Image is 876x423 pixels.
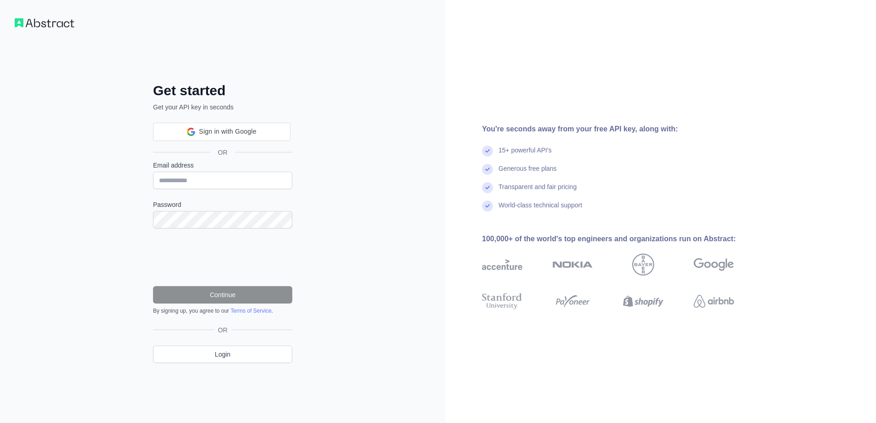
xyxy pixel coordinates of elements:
label: Email address [153,161,292,170]
div: You're seconds away from your free API key, along with: [482,124,763,135]
h2: Get started [153,82,292,99]
div: 100,000+ of the world's top engineers and organizations run on Abstract: [482,233,763,244]
span: Sign in with Google [199,127,256,136]
img: check mark [482,201,493,211]
img: google [694,254,734,276]
img: check mark [482,182,493,193]
img: payoneer [553,291,593,311]
span: OR [214,325,231,335]
img: bayer [632,254,654,276]
p: Get your API key in seconds [153,103,292,112]
a: Login [153,346,292,363]
img: check mark [482,146,493,157]
iframe: reCAPTCHA [153,239,292,275]
label: Password [153,200,292,209]
img: check mark [482,164,493,175]
div: World-class technical support [498,201,582,219]
img: shopify [623,291,663,311]
span: OR [211,148,235,157]
img: airbnb [694,291,734,311]
a: Terms of Service [230,308,271,314]
img: nokia [553,254,593,276]
img: accenture [482,254,522,276]
div: By signing up, you agree to our . [153,307,292,315]
button: Continue [153,286,292,304]
div: Transparent and fair pricing [498,182,577,201]
img: stanford university [482,291,522,311]
div: 15+ powerful API's [498,146,552,164]
div: Sign in with Google [153,123,290,141]
div: Generous free plans [498,164,557,182]
img: Workflow [15,18,74,27]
